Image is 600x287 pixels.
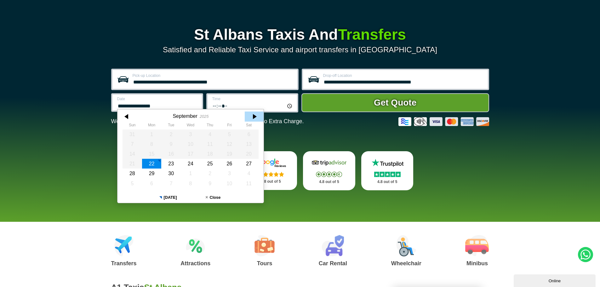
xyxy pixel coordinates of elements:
[254,235,275,256] img: Tours
[200,159,220,169] div: 25 September 2025
[133,74,294,77] label: Pick-up Location
[239,179,259,188] div: 11 October 2025
[142,139,161,149] div: 08 September 2025
[239,159,259,169] div: 27 September 2025
[200,149,220,159] div: 18 September 2025
[254,261,275,266] h3: Tours
[220,179,239,188] div: 10 October 2025
[252,158,290,168] img: Google
[111,118,304,125] p: We Now Accept Card & Contactless Payment In
[220,169,239,178] div: 03 October 2025
[239,129,259,139] div: 06 September 2025
[258,172,284,177] img: Stars
[123,123,142,129] th: Sunday
[220,139,239,149] div: 12 September 2025
[322,235,344,256] img: Car Rental
[142,179,161,188] div: 06 October 2025
[181,179,200,188] div: 08 October 2025
[123,129,142,139] div: 31 August 2025
[310,158,348,168] img: Tripadvisor
[142,149,161,159] div: 15 September 2025
[220,129,239,139] div: 05 September 2025
[186,235,205,256] img: Attractions
[319,261,347,266] h3: Car Rental
[465,235,489,256] img: Minibus
[374,172,401,177] img: Stars
[161,123,181,129] th: Tuesday
[123,179,142,188] div: 05 October 2025
[212,97,293,101] label: Time
[181,149,200,159] div: 17 September 2025
[181,139,200,149] div: 10 September 2025
[161,139,181,149] div: 09 September 2025
[310,178,348,186] p: 4.8 out of 5
[368,178,407,186] p: 4.8 out of 5
[111,45,489,54] p: Satisfied and Reliable Taxi Service and airport transfers in [GEOGRAPHIC_DATA]
[181,169,200,178] div: 01 October 2025
[117,97,198,101] label: Date
[338,26,406,43] span: Transfers
[398,117,489,126] img: Credit And Debit Cards
[252,178,290,186] p: 4.8 out of 5
[181,129,200,139] div: 03 September 2025
[200,169,220,178] div: 02 October 2025
[142,123,161,129] th: Monday
[220,159,239,169] div: 26 September 2025
[142,169,161,178] div: 29 September 2025
[161,169,181,178] div: 30 September 2025
[239,149,259,159] div: 20 September 2025
[146,192,191,203] button: [DATE]
[142,159,161,169] div: 22 September 2025
[301,93,489,112] button: Get Quote
[181,123,200,129] th: Wednesday
[181,159,200,169] div: 24 September 2025
[316,172,342,177] img: Stars
[161,129,181,139] div: 02 September 2025
[239,123,259,129] th: Saturday
[200,179,220,188] div: 09 October 2025
[161,179,181,188] div: 07 October 2025
[323,74,484,77] label: Drop-off Location
[200,129,220,139] div: 04 September 2025
[391,261,421,266] h3: Wheelchair
[231,118,304,124] span: The Car at No Extra Charge.
[123,169,142,178] div: 28 September 2025
[191,192,236,203] button: Close
[239,139,259,149] div: 13 September 2025
[245,151,297,190] a: Google Stars 4.8 out of 5
[123,139,142,149] div: 07 September 2025
[173,113,197,119] div: September
[303,151,355,190] a: Tripadvisor Stars 4.8 out of 5
[142,129,161,139] div: 01 September 2025
[465,261,489,266] h3: Minibus
[361,151,414,190] a: Trustpilot Stars 4.8 out of 5
[180,261,210,266] h3: Attractions
[239,169,259,178] div: 04 October 2025
[200,123,220,129] th: Thursday
[161,149,181,159] div: 16 September 2025
[111,261,137,266] h3: Transfers
[199,114,208,119] div: 2025
[123,159,142,169] div: 21 September 2025
[114,235,134,256] img: Airport Transfers
[123,149,142,159] div: 14 September 2025
[200,139,220,149] div: 11 September 2025
[369,158,406,168] img: Trustpilot
[220,149,239,159] div: 19 September 2025
[396,235,416,256] img: Wheelchair
[111,27,489,42] h1: St Albans Taxis And
[220,123,239,129] th: Friday
[161,159,181,169] div: 23 September 2025
[514,273,597,287] iframe: chat widget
